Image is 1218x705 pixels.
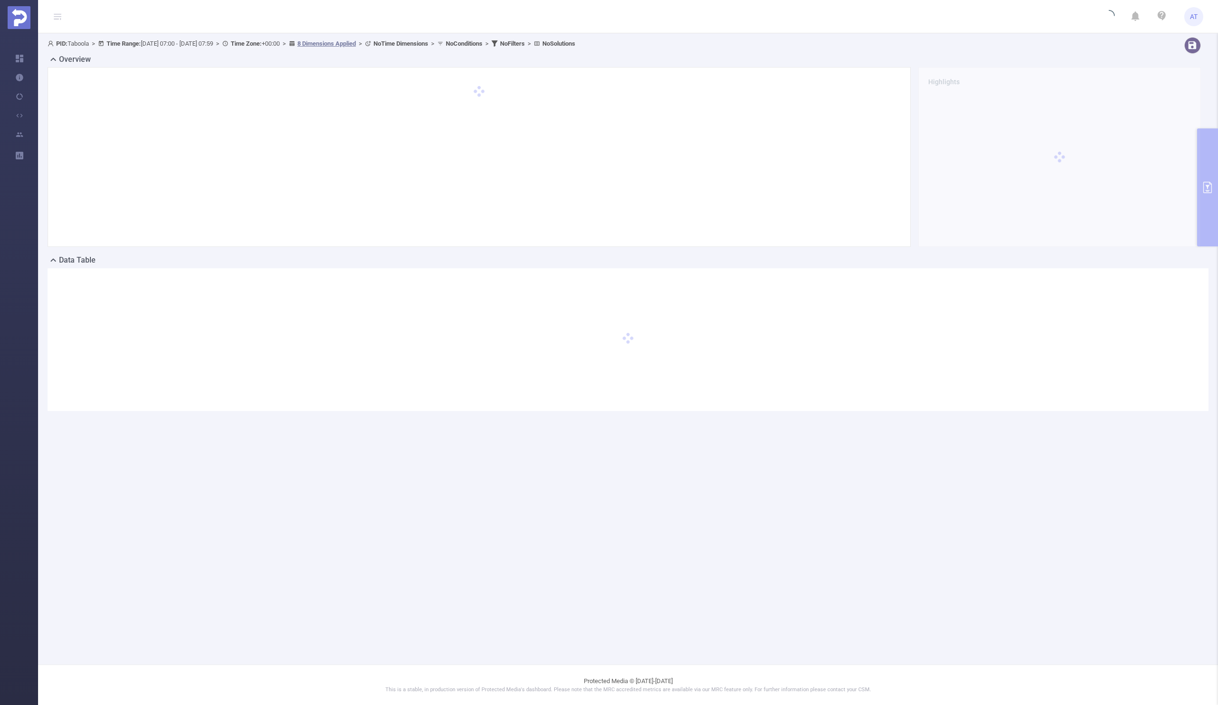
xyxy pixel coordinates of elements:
[56,40,68,47] b: PID:
[356,40,365,47] span: >
[297,40,356,47] u: 8 Dimensions Applied
[542,40,575,47] b: No Solutions
[525,40,534,47] span: >
[1103,10,1115,23] i: icon: loading
[482,40,491,47] span: >
[38,665,1218,705] footer: Protected Media © [DATE]-[DATE]
[213,40,222,47] span: >
[428,40,437,47] span: >
[89,40,98,47] span: >
[1190,7,1198,26] span: AT
[62,686,1194,694] p: This is a stable, in production version of Protected Media's dashboard. Please note that the MRC ...
[59,54,91,65] h2: Overview
[48,40,56,47] i: icon: user
[500,40,525,47] b: No Filters
[373,40,428,47] b: No Time Dimensions
[8,6,30,29] img: Protected Media
[59,255,96,266] h2: Data Table
[107,40,141,47] b: Time Range:
[231,40,262,47] b: Time Zone:
[280,40,289,47] span: >
[48,40,575,47] span: Taboola [DATE] 07:00 - [DATE] 07:59 +00:00
[446,40,482,47] b: No Conditions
